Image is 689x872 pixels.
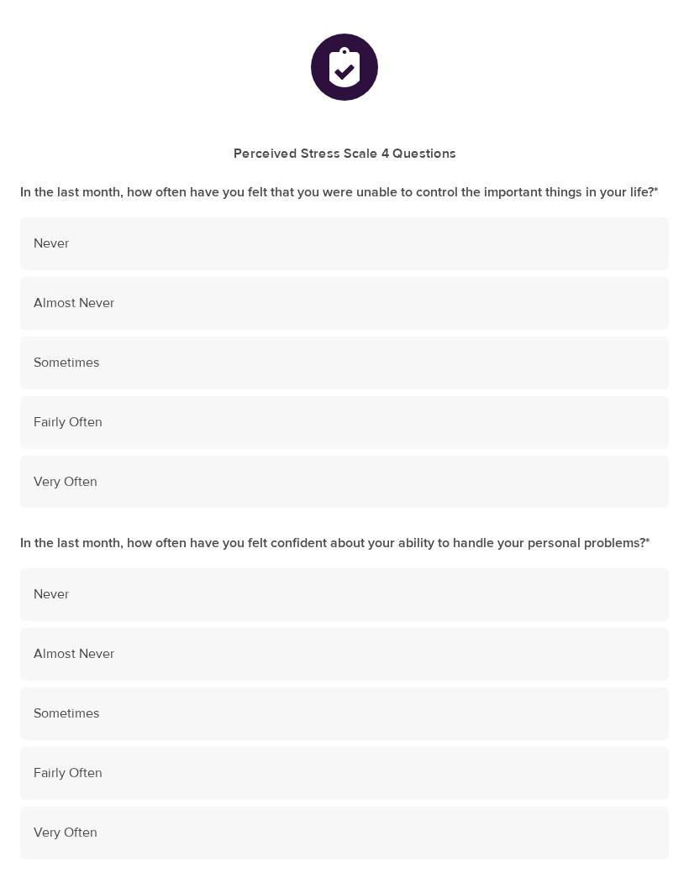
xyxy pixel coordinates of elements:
label: In the last month, how often have you felt that you were unable to control the important things i... [20,183,669,202]
span: Fairly Often [34,413,655,432]
h5: Perceived Stress Scale 4 Questions [20,145,669,163]
span: Very Often [34,473,655,492]
span: Sometimes [34,353,655,373]
span: Very Often [34,823,655,843]
span: Never [34,234,655,253]
span: Fairly Often [34,764,655,783]
span: Sometimes [34,704,655,723]
span: Almost Never [34,645,655,664]
span: Never [34,585,655,604]
label: In the last month, how often have you felt confident about your ability to handle your personal p... [20,534,669,553]
span: Almost Never [34,294,655,313]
